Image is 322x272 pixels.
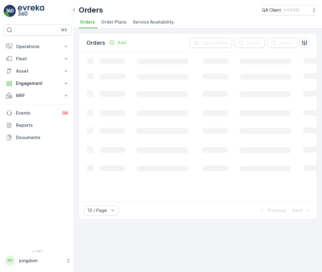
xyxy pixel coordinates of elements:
[16,56,59,62] p: Fleet
[5,256,15,266] div: PP
[4,249,71,253] span: v 1.48.1
[16,110,58,116] p: Events
[106,39,128,46] button: Add
[4,107,71,119] a: Events34
[79,5,103,15] p: Orders
[86,39,105,47] p: Orders
[4,254,71,267] button: PPpingdom
[16,68,59,74] p: Asset
[235,38,265,48] button: Export
[262,7,281,13] p: QA Client
[247,40,261,46] p: Export
[258,207,287,214] button: Previous
[16,80,59,86] p: Engagement
[267,207,286,213] p: Previous
[4,89,71,102] button: MRF
[4,77,71,89] button: Engagement
[4,65,71,77] button: Asset
[262,5,317,15] button: QA Client(+03:00)
[202,40,228,46] p: Clear Filters
[18,5,44,17] img: logo_light-DOdMpM7g.png
[19,258,63,264] p: pingdom
[4,5,16,17] img: logo
[284,8,299,13] p: ( +03:00 )
[292,207,312,214] button: Next
[4,40,71,53] button: Operations
[63,111,68,115] p: 34
[61,28,67,32] p: ⌘B
[16,93,59,99] p: MRF
[117,40,126,46] p: Add
[101,19,127,25] span: Order Plans
[4,131,71,144] a: Documents
[267,38,297,48] button: Import
[190,38,232,48] button: Clear Filters
[4,119,71,131] a: Reports
[16,134,69,141] p: Documents
[133,19,174,25] span: Service Availability
[4,53,71,65] button: Fleet
[16,122,69,128] p: Reports
[293,207,303,213] p: Next
[80,19,95,25] span: Orders
[16,43,59,50] p: Operations
[279,40,293,46] p: Import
